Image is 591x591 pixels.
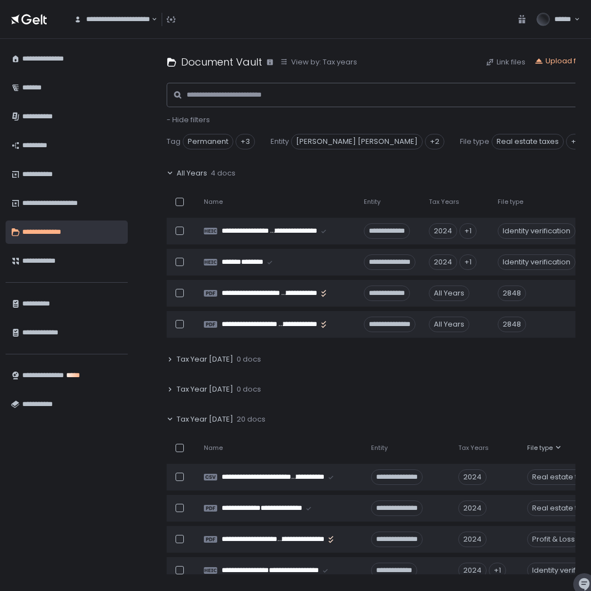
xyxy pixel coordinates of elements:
[167,115,210,125] button: - Hide filters
[566,134,588,149] div: +14
[498,223,575,239] div: Identity verification
[177,414,233,424] span: Tax Year [DATE]
[527,532,580,547] div: Profit & Loss
[498,198,523,206] span: File type
[458,563,487,578] div: 2024
[236,134,255,149] div: +3
[498,317,526,332] div: 2848
[167,114,210,125] span: - Hide filters
[534,56,588,66] button: Upload files
[237,354,261,364] span: 0 docs
[458,444,489,452] span: Tax Years
[291,134,423,149] span: [PERSON_NAME] [PERSON_NAME]
[498,286,526,301] div: 2848
[364,198,380,206] span: Entity
[429,317,469,332] div: All Years
[371,444,388,452] span: Entity
[459,223,477,239] div: +1
[458,532,487,547] div: 2024
[204,444,223,452] span: Name
[237,414,266,424] span: 20 docs
[527,444,553,452] span: File type
[485,57,525,67] button: Link files
[429,198,459,206] span: Tax Years
[498,254,575,270] div: Identity verification
[271,137,289,147] span: Entity
[204,198,223,206] span: Name
[429,254,457,270] div: 2024
[460,137,489,147] span: File type
[429,223,457,239] div: 2024
[211,168,236,178] span: 4 docs
[183,134,233,149] span: Permanent
[425,134,444,149] div: +2
[458,469,487,485] div: 2024
[177,168,207,178] span: All Years
[459,254,477,270] div: +1
[177,384,233,394] span: Tax Year [DATE]
[458,500,487,516] div: 2024
[181,54,262,69] h1: Document Vault
[150,14,151,25] input: Search for option
[167,137,181,147] span: Tag
[429,286,469,301] div: All Years
[489,563,506,578] div: +1
[67,8,157,31] div: Search for option
[237,384,261,394] span: 0 docs
[280,57,357,67] button: View by: Tax years
[177,354,233,364] span: Tax Year [DATE]
[492,134,564,149] span: Real estate taxes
